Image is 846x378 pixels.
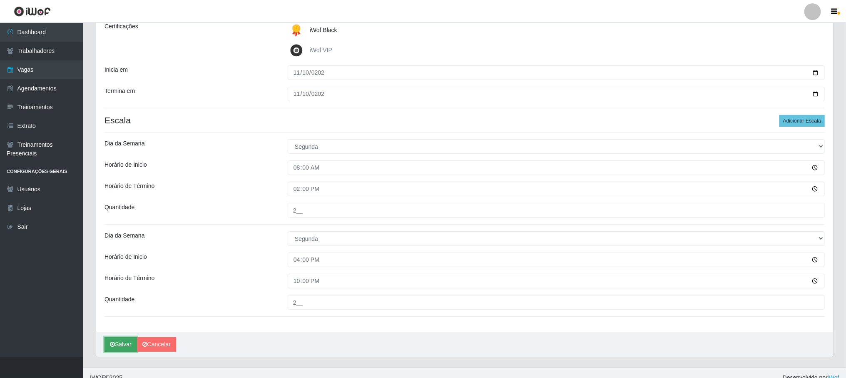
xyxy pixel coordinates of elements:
[288,42,308,59] img: iWof VIP
[288,65,825,80] input: 00/00/0000
[105,182,154,190] label: Horário de Término
[105,337,137,352] button: Salvar
[288,22,308,39] img: iWof Black
[288,253,825,267] input: 00:00
[105,87,135,95] label: Termina em
[288,274,825,288] input: 00:00
[105,22,138,31] label: Certificações
[105,274,154,283] label: Horário de Término
[288,160,825,175] input: 00:00
[288,87,825,101] input: 00/00/0000
[105,203,134,212] label: Quantidade
[105,65,128,74] label: Inicia em
[105,160,147,169] label: Horário de Inicio
[288,182,825,196] input: 00:00
[288,295,825,310] input: Informe a quantidade...
[779,115,825,127] button: Adicionar Escala
[310,27,337,33] span: iWof Black
[288,203,825,218] input: Informe a quantidade...
[105,295,134,304] label: Quantidade
[105,231,145,240] label: Dia da Semana
[105,253,147,261] label: Horário de Inicio
[137,337,176,352] a: Cancelar
[105,115,825,125] h4: Escala
[105,139,145,148] label: Dia da Semana
[310,47,332,53] span: iWof VIP
[14,6,51,17] img: CoreUI Logo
